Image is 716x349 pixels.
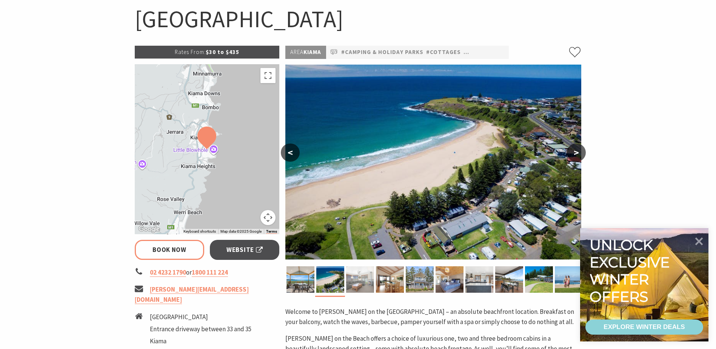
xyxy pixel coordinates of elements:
img: Kendalls Beach [555,266,583,293]
button: < [281,144,300,162]
img: Beachfront cabins at Kendalls on the Beach Holiday Park [525,266,553,293]
li: Entrance driveway between 33 and 35 [150,324,251,334]
span: Rates From: [175,48,206,56]
img: Full size kitchen in Cabin 12 [465,266,493,293]
a: Open this area in Google Maps (opens a new window) [137,224,162,234]
a: #Camping & Holiday Parks [341,48,423,57]
img: Kendalls on the Beach Holiday Park [406,266,434,293]
p: $30 to $435 [135,46,280,59]
button: Keyboard shortcuts [183,229,216,234]
span: Website [226,245,263,255]
li: or [135,267,280,278]
img: Kendalls on the Beach Holiday Park [286,266,314,293]
a: Book Now [135,240,205,260]
li: [GEOGRAPHIC_DATA] [150,312,251,322]
li: Kiama [150,336,251,346]
span: Map data ©2025 Google [220,229,262,233]
a: #Pet Friendly [463,48,507,57]
a: 02 4232 1790 [150,268,186,277]
button: > [567,144,586,162]
span: Area [290,48,303,56]
h1: [GEOGRAPHIC_DATA] [135,4,582,34]
img: Aerial view of Kendalls on the Beach Holiday Park [285,65,581,259]
button: Map camera controls [260,210,276,225]
p: Welcome to [PERSON_NAME] on the [GEOGRAPHIC_DATA] – an absolute beachfront location. Breakfast on... [285,307,581,327]
img: Kendalls on the Beach Holiday Park [376,266,404,293]
div: Unlock exclusive winter offers [590,236,673,305]
img: Aerial view of Kendalls on the Beach Holiday Park [316,266,344,293]
a: #Cottages [426,48,461,57]
img: Kendalls on the Beach Holiday Park [436,266,463,293]
button: Toggle fullscreen view [260,68,276,83]
a: Website [210,240,280,260]
div: EXPLORE WINTER DEALS [604,320,685,335]
p: Kiama [285,46,326,59]
a: Terms [266,229,277,234]
a: EXPLORE WINTER DEALS [585,320,703,335]
img: Lounge room in Cabin 12 [346,266,374,293]
a: 1800 111 224 [192,268,228,277]
img: Enjoy the beachfront view in Cabin 12 [495,266,523,293]
img: Google [137,224,162,234]
a: [PERSON_NAME][EMAIL_ADDRESS][DOMAIN_NAME] [135,285,249,304]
